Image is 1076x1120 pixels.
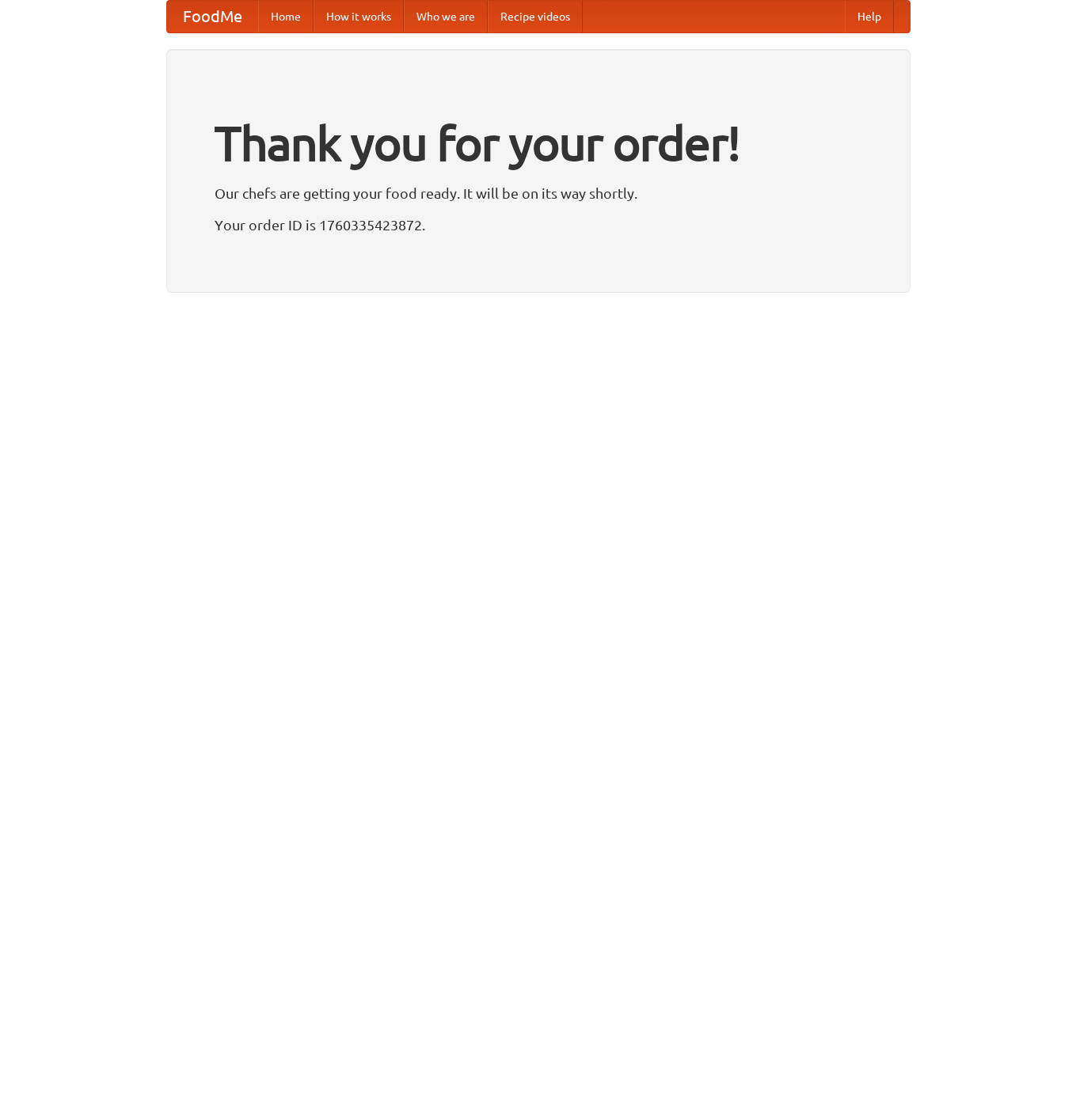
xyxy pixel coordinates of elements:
a: FoodMe [167,1,258,32]
a: How it works [314,1,404,32]
h1: Thank you for your order! [215,105,862,181]
a: Recipe videos [488,1,583,32]
a: Home [258,1,314,32]
p: Our chefs are getting your food ready. It will be on its way shortly. [215,181,862,205]
a: Help [845,1,894,32]
a: Who we are [404,1,488,32]
p: Your order ID is 1760335423872. [215,213,862,237]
